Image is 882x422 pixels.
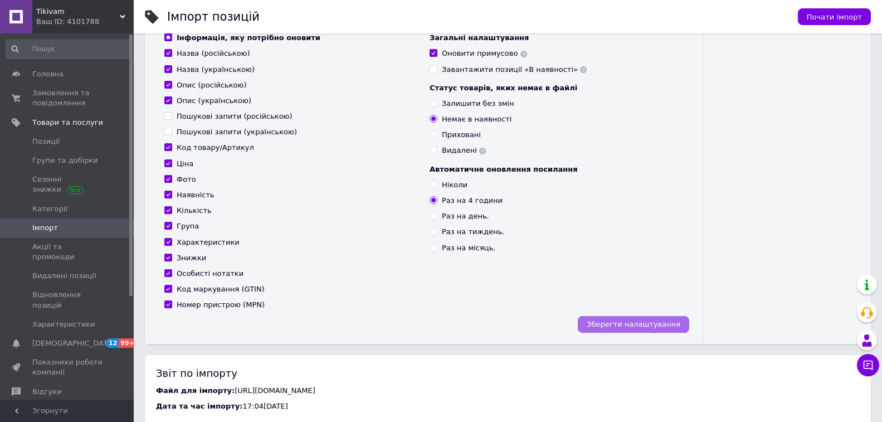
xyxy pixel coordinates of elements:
[32,357,103,377] span: Показники роботи компанії
[177,33,320,43] div: Інформація, яку потрібно оновити
[857,354,879,376] button: Чат з покупцем
[442,180,467,190] div: Ніколи
[235,386,315,395] span: [URL][DOMAIN_NAME]
[430,83,684,93] div: Статус товарів, яких немає в файлі
[177,111,293,122] div: Пошукові запити (російською)
[32,174,103,195] span: Сезонні знижки
[177,190,215,200] div: Наявність
[32,387,61,397] span: Відгуки
[36,17,134,27] div: Ваш ID: 4101788
[442,243,495,253] div: Раз на місяць.
[6,39,131,59] input: Пошук
[442,48,527,59] div: Оновити примусово
[798,8,871,25] button: Почати імпорт
[32,271,96,281] span: Видалені позиції
[32,242,103,262] span: Акції та промокоди
[177,174,196,185] div: Фото
[177,206,212,216] div: Кількість
[442,196,503,206] div: Раз на 4 години
[442,99,514,109] div: Залишити без змін
[177,65,255,75] div: Назва (українською)
[242,402,287,410] span: 17:04[DATE]
[156,402,242,410] span: Дата та час імпорту:
[177,221,199,231] div: Група
[177,159,193,169] div: Ціна
[807,13,862,21] span: Почати імпорт
[587,320,680,328] span: Зберегти налаштування
[106,338,119,348] span: 12
[442,114,511,124] div: Немає в наявності
[32,156,98,166] span: Групи та добірки
[32,204,67,214] span: Категорії
[177,143,254,153] div: Код товару/Артикул
[177,237,240,248] div: Характеристики
[177,48,250,59] div: Назва (російською)
[442,145,486,156] div: Видалені
[442,211,489,221] div: Раз на день.
[32,290,103,310] span: Відновлення позицій
[32,223,58,233] span: Імпорт
[32,88,103,108] span: Замовлення та повідомлення
[430,33,684,43] div: Загальні налаштування
[578,316,689,333] button: Зберегти налаштування
[177,127,297,137] div: Пошукові запити (українською)
[177,253,206,263] div: Знижки
[442,130,481,140] div: Приховані
[156,366,860,380] div: Звіт по імпорту
[167,10,260,23] h1: Імпорт позицій
[430,164,684,174] div: Автоматичне оновлення посилання
[119,338,137,348] span: 99+
[442,227,504,237] div: Раз на тиждень.
[177,80,247,90] div: Опис (російською)
[32,137,60,147] span: Позиції
[36,7,120,17] span: Tikivam
[32,338,115,348] span: [DEMOGRAPHIC_DATA]
[442,65,587,75] div: Завантажити позиції «В наявності»
[177,300,265,310] div: Номер пристрою (MPN)
[177,269,243,279] div: Особисті нотатки
[32,69,64,79] span: Головна
[32,319,95,329] span: Характеристики
[177,284,265,294] div: Код маркування (GTIN)
[177,96,251,106] div: Опис (українською)
[156,386,235,395] span: Файл для імпорту:
[32,118,103,128] span: Товари та послуги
